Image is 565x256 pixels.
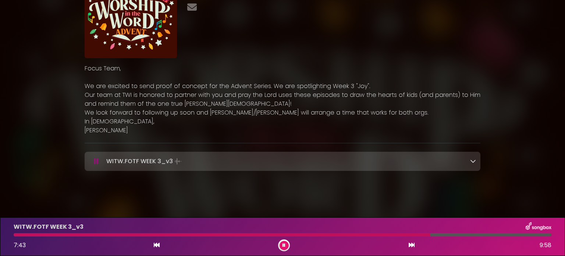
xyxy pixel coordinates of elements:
[85,117,480,126] p: In [DEMOGRAPHIC_DATA],
[85,126,480,135] p: [PERSON_NAME]
[85,108,480,117] p: We look forward to following up soon and [PERSON_NAME]/[PERSON_NAME] will arrange a time that wor...
[85,82,480,91] p: We are excited to send proof of concept for the Advent Series. We are spotlighting Week 3 "Joy".
[85,91,480,108] p: Our team at TWI is honored to partner with you and pray the Lord uses these episodes to draw the ...
[106,156,183,166] p: WITW.FOTF WEEK 3_v3
[85,64,480,73] p: Focus Team,
[173,156,183,166] img: waveform4.gif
